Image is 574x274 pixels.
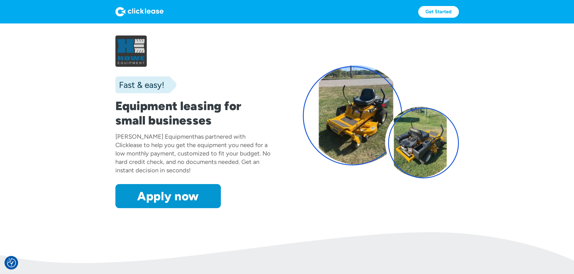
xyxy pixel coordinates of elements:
[418,6,459,18] a: Get Started
[115,184,221,208] a: Apply now
[115,133,271,174] div: has partnered with Clicklease to help you get the equipment you need for a low monthly payment, c...
[7,258,16,267] button: Consent Preferences
[115,79,164,91] div: Fast & easy!
[115,99,271,128] h1: Equipment leasing for small businesses
[115,133,195,140] div: [PERSON_NAME] Equipment
[115,7,164,17] img: Logo
[7,258,16,267] img: Revisit consent button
